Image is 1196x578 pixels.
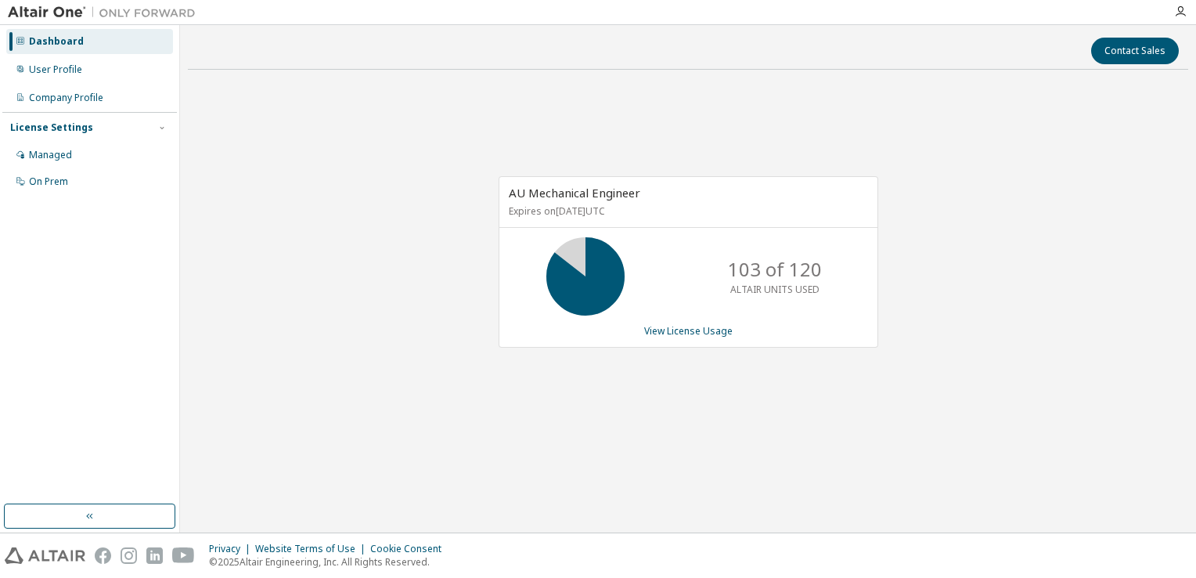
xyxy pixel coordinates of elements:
a: View License Usage [644,324,733,338]
div: On Prem [29,175,68,188]
p: © 2025 Altair Engineering, Inc. All Rights Reserved. [209,555,451,569]
p: ALTAIR UNITS USED [730,283,820,296]
div: Company Profile [29,92,103,104]
div: Privacy [209,543,255,555]
p: Expires on [DATE] UTC [509,204,864,218]
div: Website Terms of Use [255,543,370,555]
img: facebook.svg [95,547,111,564]
img: altair_logo.svg [5,547,85,564]
div: Cookie Consent [370,543,451,555]
img: linkedin.svg [146,547,163,564]
button: Contact Sales [1091,38,1179,64]
span: AU Mechanical Engineer [509,185,640,200]
div: User Profile [29,63,82,76]
div: License Settings [10,121,93,134]
p: 103 of 120 [728,256,822,283]
img: Altair One [8,5,204,20]
div: Managed [29,149,72,161]
div: Dashboard [29,35,84,48]
img: youtube.svg [172,547,195,564]
img: instagram.svg [121,547,137,564]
